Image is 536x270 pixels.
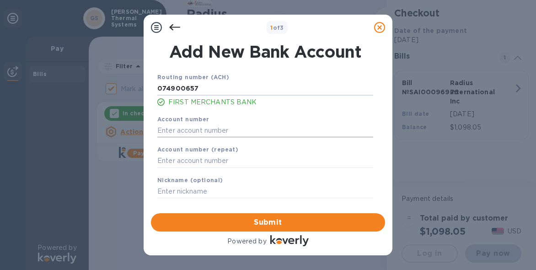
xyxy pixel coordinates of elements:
b: Account number [157,116,209,123]
button: Submit [151,213,385,232]
input: Enter account number [157,124,373,137]
span: 1 [270,24,273,31]
b: Nickname (optional) [157,177,223,184]
p: Powered by [227,237,266,246]
p: FIRST MERCHANTS BANK [168,97,373,107]
img: Logo [270,235,309,246]
input: Enter account number [157,154,373,168]
b: Routing number (ACH) [157,74,229,81]
input: Enter routing number [157,82,373,96]
span: Submit [158,217,378,228]
input: Enter nickname [157,185,373,199]
b: of 3 [270,24,284,31]
h1: Add New Bank Account [152,42,379,61]
b: Account number (repeat) [157,146,238,153]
